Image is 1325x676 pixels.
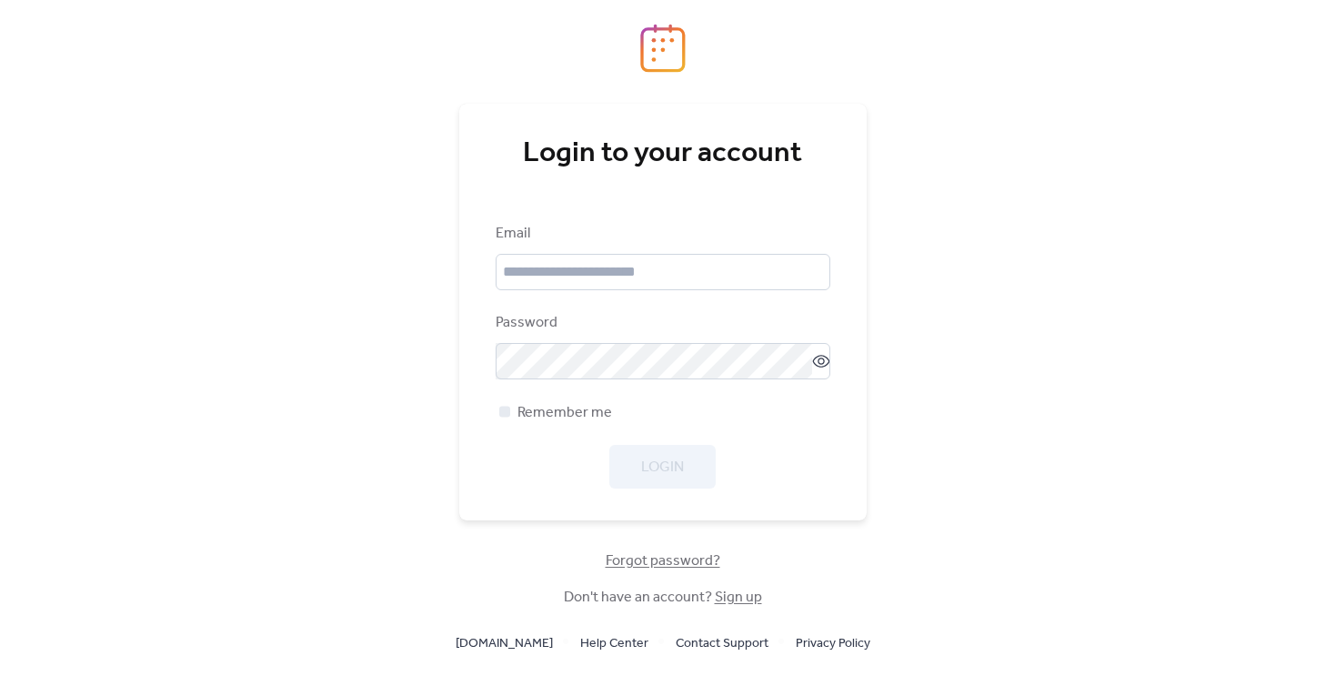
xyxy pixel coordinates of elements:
span: Don't have an account? [564,587,762,609]
a: Sign up [715,583,762,611]
span: [DOMAIN_NAME] [456,633,553,655]
a: Privacy Policy [796,631,870,654]
a: Contact Support [676,631,768,654]
span: Remember me [517,402,612,424]
a: Forgot password? [606,556,720,566]
span: Privacy Policy [796,633,870,655]
div: Email [496,223,827,245]
div: Password [496,312,827,334]
a: Help Center [580,631,648,654]
span: Help Center [580,633,648,655]
span: Contact Support [676,633,768,655]
img: logo [640,24,686,73]
div: Login to your account [496,136,830,172]
span: Forgot password? [606,550,720,572]
a: [DOMAIN_NAME] [456,631,553,654]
